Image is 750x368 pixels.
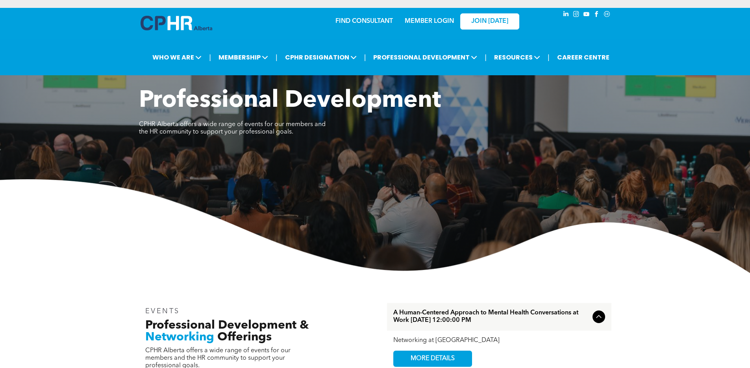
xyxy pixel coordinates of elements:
span: RESOURCES [492,50,543,65]
a: MEMBER LOGIN [405,18,454,24]
div: Networking at [GEOGRAPHIC_DATA] [393,337,605,344]
a: FIND CONSULTANT [335,18,393,24]
li: | [485,49,487,65]
a: facebook [593,10,601,20]
span: A Human-Centered Approach to Mental Health Conversations at Work [DATE] 12:00:00 PM [393,309,589,324]
span: CPHR DESIGNATION [283,50,359,65]
span: MORE DETAILS [402,351,464,366]
span: Networking [145,331,214,343]
a: instagram [572,10,581,20]
li: | [276,49,278,65]
li: | [364,49,366,65]
span: Professional Development & [145,320,309,331]
li: | [209,49,211,65]
span: MEMBERSHIP [216,50,270,65]
img: A blue and white logo for cp alberta [141,16,212,30]
span: WHO WE ARE [150,50,204,65]
span: JOIN [DATE] [471,18,508,25]
a: JOIN [DATE] [460,13,519,30]
span: Offerings [217,331,272,343]
a: linkedin [562,10,570,20]
a: Social network [603,10,611,20]
span: Professional Development [139,89,441,113]
a: youtube [582,10,591,20]
span: EVENTS [145,308,180,315]
li: | [548,49,550,65]
span: CPHR Alberta offers a wide range of events for our members and the HR community to support your p... [139,121,326,135]
a: CAREER CENTRE [555,50,612,65]
span: PROFESSIONAL DEVELOPMENT [371,50,480,65]
a: MORE DETAILS [393,351,472,367]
